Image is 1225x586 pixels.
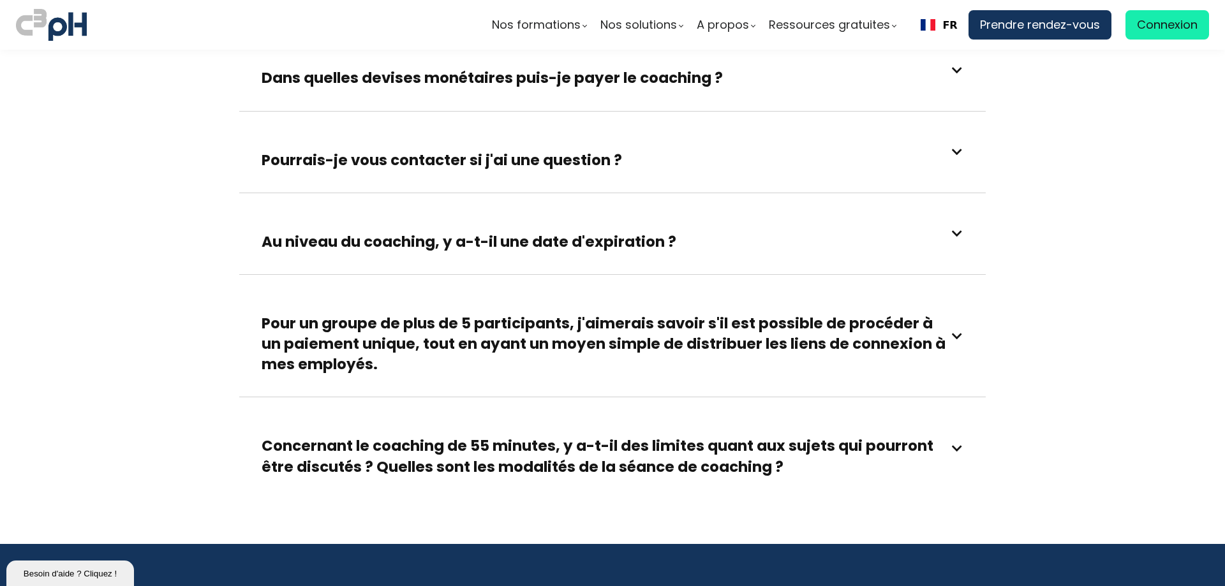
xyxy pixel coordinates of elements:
[262,436,952,476] h3: Concernant le coaching de 55 minutes, y a-t-il des limites quant aux sujets qui pourront être dis...
[262,231,676,252] h3: Au niveau du coaching, y a-t-il une date d'expiration ?
[16,6,87,43] img: logo C3PH
[697,15,749,34] span: A propos
[262,150,622,170] h3: Pourrais-je vous contacter si j'ai une question ?
[262,68,723,88] h3: Dans quelles devises monétaires puis-je payer le coaching ?
[910,10,969,40] div: Language selected: Français
[6,558,137,586] iframe: chat widget
[1125,10,1209,40] a: Connexion
[980,15,1100,34] span: Prendre rendez-vous
[492,15,581,34] span: Nos formations
[969,10,1111,40] a: Prendre rendez-vous
[600,15,677,34] span: Nos solutions
[1137,15,1198,34] span: Connexion
[910,10,969,40] div: Language Switcher
[921,19,935,31] img: Français flag
[262,313,952,375] h3: Pour un groupe de plus de 5 participants, j'aimerais savoir s'il est possible de procéder à un pa...
[921,19,958,31] a: FR
[769,15,890,34] span: Ressources gratuites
